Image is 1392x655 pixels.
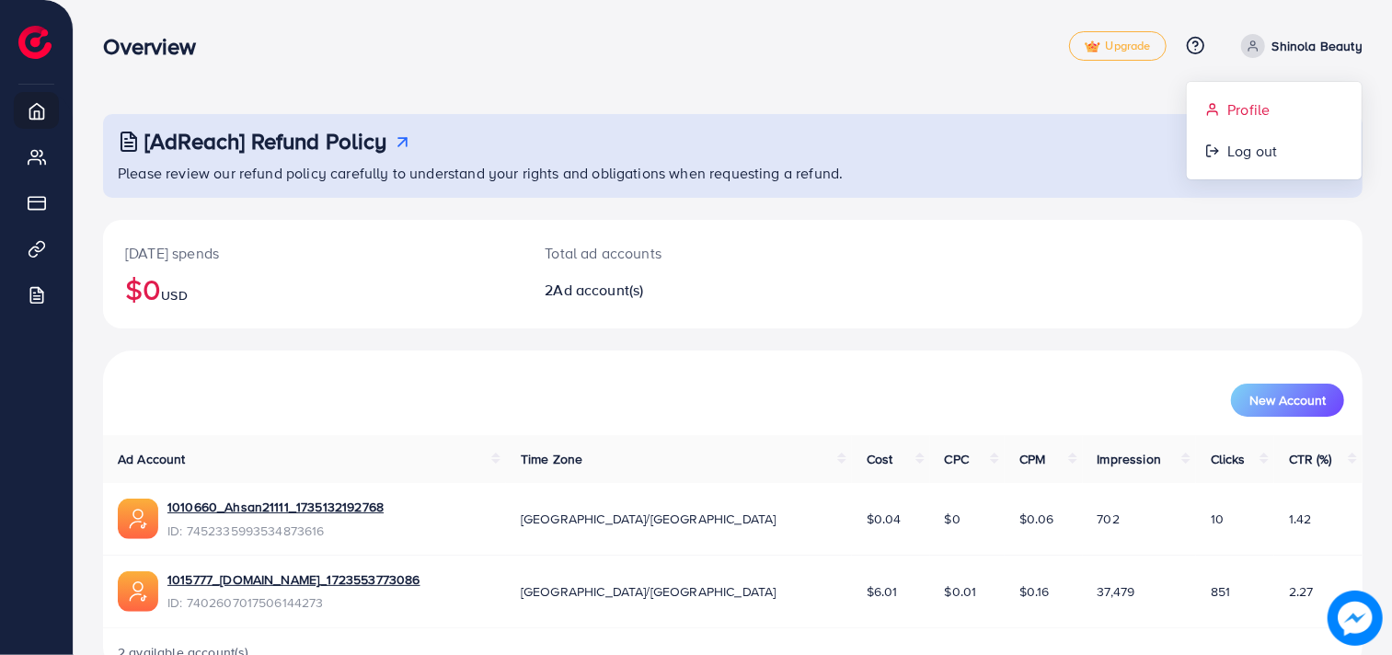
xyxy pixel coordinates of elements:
img: image [1328,591,1383,646]
p: [DATE] spends [125,242,500,264]
span: Impression [1098,450,1162,468]
span: ID: 7402607017506144273 [167,593,420,612]
h2: 2 [545,282,815,299]
span: 2.27 [1289,582,1314,601]
img: ic-ads-acc.e4c84228.svg [118,499,158,539]
span: Ad account(s) [554,280,644,300]
a: 1010660_Ahsan21111_1735132192768 [167,498,384,516]
h3: Overview [103,33,211,60]
span: CPC [945,450,969,468]
span: CTR (%) [1289,450,1332,468]
span: $0.01 [945,582,977,601]
span: Upgrade [1085,40,1151,53]
img: logo [18,26,52,59]
p: Shinola Beauty [1272,35,1363,57]
span: 702 [1098,510,1120,528]
span: [GEOGRAPHIC_DATA]/[GEOGRAPHIC_DATA] [521,510,777,528]
span: USD [161,286,187,305]
span: Ad Account [118,450,186,468]
a: tickUpgrade [1069,31,1167,61]
span: 1.42 [1289,510,1312,528]
span: $6.01 [867,582,898,601]
h2: $0 [125,271,500,306]
p: Total ad accounts [545,242,815,264]
a: 1015777_[DOMAIN_NAME]_1723553773086 [167,570,420,589]
span: 851 [1211,582,1230,601]
span: 10 [1211,510,1224,528]
span: $0.16 [1019,582,1050,601]
span: CPM [1019,450,1045,468]
h3: [AdReach] Refund Policy [144,128,387,155]
span: Profile [1227,98,1270,121]
span: New Account [1249,394,1326,407]
span: $0.04 [867,510,902,528]
span: Cost [867,450,893,468]
span: Time Zone [521,450,582,468]
p: Please review our refund policy carefully to understand your rights and obligations when requesti... [118,162,1352,184]
span: ID: 7452335993534873616 [167,522,384,540]
ul: Shinola Beauty [1186,81,1363,180]
span: $0.06 [1019,510,1054,528]
span: $0 [945,510,961,528]
span: 37,479 [1098,582,1135,601]
span: Clicks [1211,450,1246,468]
a: Shinola Beauty [1234,34,1363,58]
img: ic-ads-acc.e4c84228.svg [118,571,158,612]
button: New Account [1231,384,1344,417]
span: Log out [1227,140,1277,162]
span: [GEOGRAPHIC_DATA]/[GEOGRAPHIC_DATA] [521,582,777,601]
img: tick [1085,40,1100,53]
